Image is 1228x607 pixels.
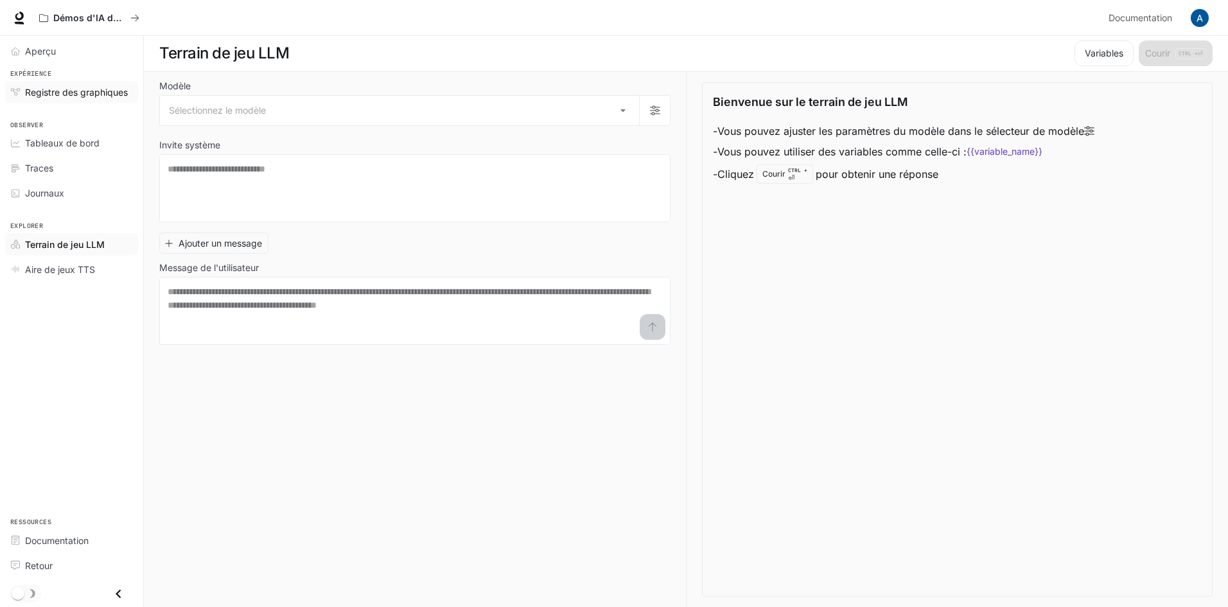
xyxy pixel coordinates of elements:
button: Ajouter un message [159,233,268,254]
code: {{variable_name}} [967,145,1042,158]
font: Courir [762,169,785,179]
div: Sélectionnez le modèle [160,96,639,125]
button: Tous les espaces de travail [33,5,145,31]
font: Aperçu [25,46,56,57]
font: - [713,168,717,180]
font: Message de l'utilisateur [159,262,259,273]
font: Sélectionnez le modèle [169,105,266,116]
a: Documentation [1103,5,1182,31]
a: Registre des graphiques [5,81,138,103]
button: Fermer le tiroir [104,581,133,607]
font: Tableaux de bord [25,137,100,148]
a: Tableaux de bord [5,132,138,154]
font: pour obtenir une réponse [816,168,938,180]
font: Journaux [25,188,64,198]
font: Vous pouvez utiliser des variables comme celle-ci : [717,145,967,158]
a: Retour [5,554,138,577]
a: Documentation [5,529,138,552]
font: Invite système [159,139,220,150]
font: Expérience [10,69,51,78]
img: Avatar de l'utilisateur [1191,9,1209,27]
a: Aire de jeux TTS [5,258,138,281]
font: Explorer [10,222,43,230]
font: Terrain de jeu LLM [25,239,105,250]
font: - [713,125,717,137]
a: Aperçu [5,40,138,62]
span: Basculement du mode sombre [12,586,24,600]
a: Terrain de jeu LLM [5,233,138,256]
font: Ajouter un message [179,238,262,249]
font: Terrain de jeu LLM [159,44,289,62]
font: Bienvenue sur le terrain de jeu LLM [713,95,908,109]
font: Vous pouvez ajuster les paramètres du modèle dans le sélecteur de modèle [717,125,1084,137]
font: ⏎ [788,173,794,182]
font: Registre des graphiques [25,87,128,98]
font: Cliquez [717,168,754,180]
font: Modèle [159,80,191,91]
font: Traces [25,163,53,173]
font: Retour [25,560,53,571]
a: Journaux [5,182,138,204]
a: Traces [5,157,138,179]
font: Aire de jeux TTS [25,264,95,275]
button: Variables [1074,40,1134,66]
font: Démos d'IA dans le monde réel [53,12,192,23]
font: CTRL + [788,167,807,173]
font: Documentation [1109,12,1172,23]
font: Ressources [10,518,51,526]
font: Variables [1085,48,1123,58]
font: Observer [10,121,43,129]
button: Avatar de l'utilisateur [1187,5,1213,31]
font: - [713,145,717,158]
font: Documentation [25,535,89,546]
